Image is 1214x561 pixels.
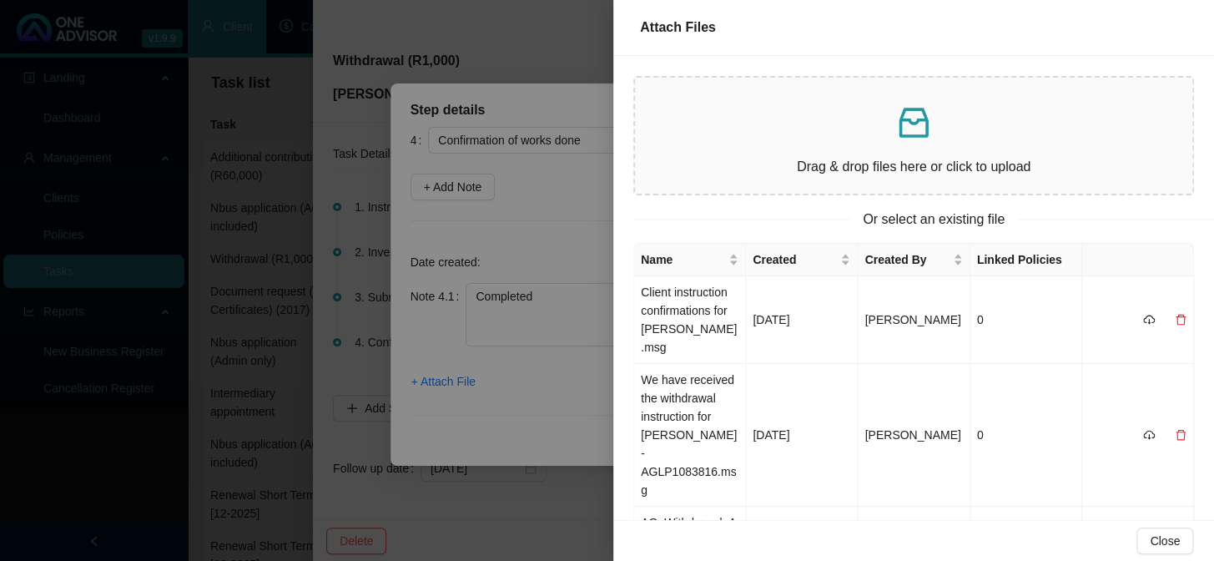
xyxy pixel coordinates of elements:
[1175,429,1186,441] span: delete
[635,78,1192,194] span: inboxDrag & drop files here or click to upload
[634,364,746,507] td: We have received the withdrawal instruction for [PERSON_NAME] - AGLP1083816.msg
[864,428,960,442] span: [PERSON_NAME]
[641,250,725,269] span: Name
[753,250,837,269] span: Created
[858,244,970,276] th: Created By
[849,209,1018,230] span: Or select an existing file
[1143,429,1155,441] span: cloud-download
[1175,314,1186,326] span: delete
[864,313,960,326] span: [PERSON_NAME]
[634,276,746,364] td: Client instruction confirmations for [PERSON_NAME].msg
[634,244,746,276] th: Name
[746,364,858,507] td: [DATE]
[1143,314,1155,326] span: cloud-download
[1150,532,1180,550] span: Close
[864,250,949,269] span: Created By
[970,364,1082,507] td: 0
[648,156,1179,177] p: Drag & drop files here or click to upload
[746,244,858,276] th: Created
[1136,528,1193,554] button: Close
[970,276,1082,364] td: 0
[970,244,1082,276] th: Linked Policies
[640,20,716,34] span: Attach Files
[894,103,934,143] span: inbox
[746,276,858,364] td: [DATE]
